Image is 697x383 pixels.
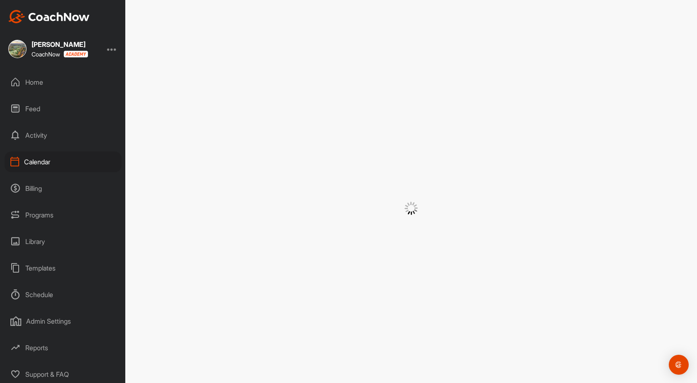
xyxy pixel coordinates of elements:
div: Open Intercom Messenger [669,355,689,375]
div: Calendar [5,151,122,172]
div: Library [5,231,122,252]
div: CoachNow [32,51,88,58]
img: CoachNow acadmey [63,51,88,58]
div: Templates [5,258,122,278]
div: Reports [5,337,122,358]
div: Activity [5,125,122,146]
div: Admin Settings [5,311,122,332]
div: Billing [5,178,122,199]
img: CoachNow [8,10,90,23]
div: Schedule [5,284,122,305]
img: G6gVgL6ErOh57ABN0eRmCEwV0I4iEi4d8EwaPGI0tHgoAbU4EAHFLEQAh+QQFCgALACwIAA4AGAASAAAEbHDJSesaOCdk+8xg... [405,202,418,215]
div: Programs [5,205,122,225]
div: Feed [5,98,122,119]
div: [PERSON_NAME] [32,41,88,48]
img: square_2b305e28227600b036f0274c1e170be2.jpg [8,40,27,58]
div: Home [5,72,122,93]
